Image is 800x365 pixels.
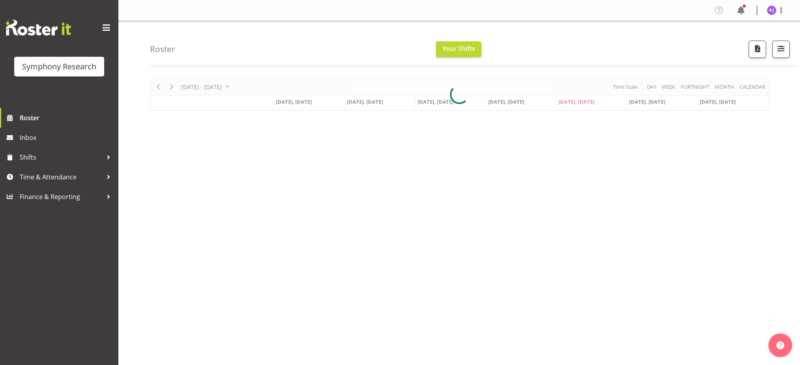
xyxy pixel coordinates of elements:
[20,132,114,143] span: Inbox
[20,171,103,183] span: Time & Attendance
[436,41,481,57] button: Your Shifts
[772,41,790,58] button: Filter Shifts
[6,20,71,35] img: Rosterit website logo
[776,341,784,349] img: help-xxl-2.png
[767,6,776,15] img: aditi-jaiswal1830.jpg
[20,191,103,203] span: Finance & Reporting
[150,45,175,54] h4: Roster
[20,112,114,124] span: Roster
[22,61,96,73] div: Symphony Research
[749,41,766,58] button: Download a PDF of the roster according to the set date range.
[442,44,475,53] span: Your Shifts
[20,151,103,163] span: Shifts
